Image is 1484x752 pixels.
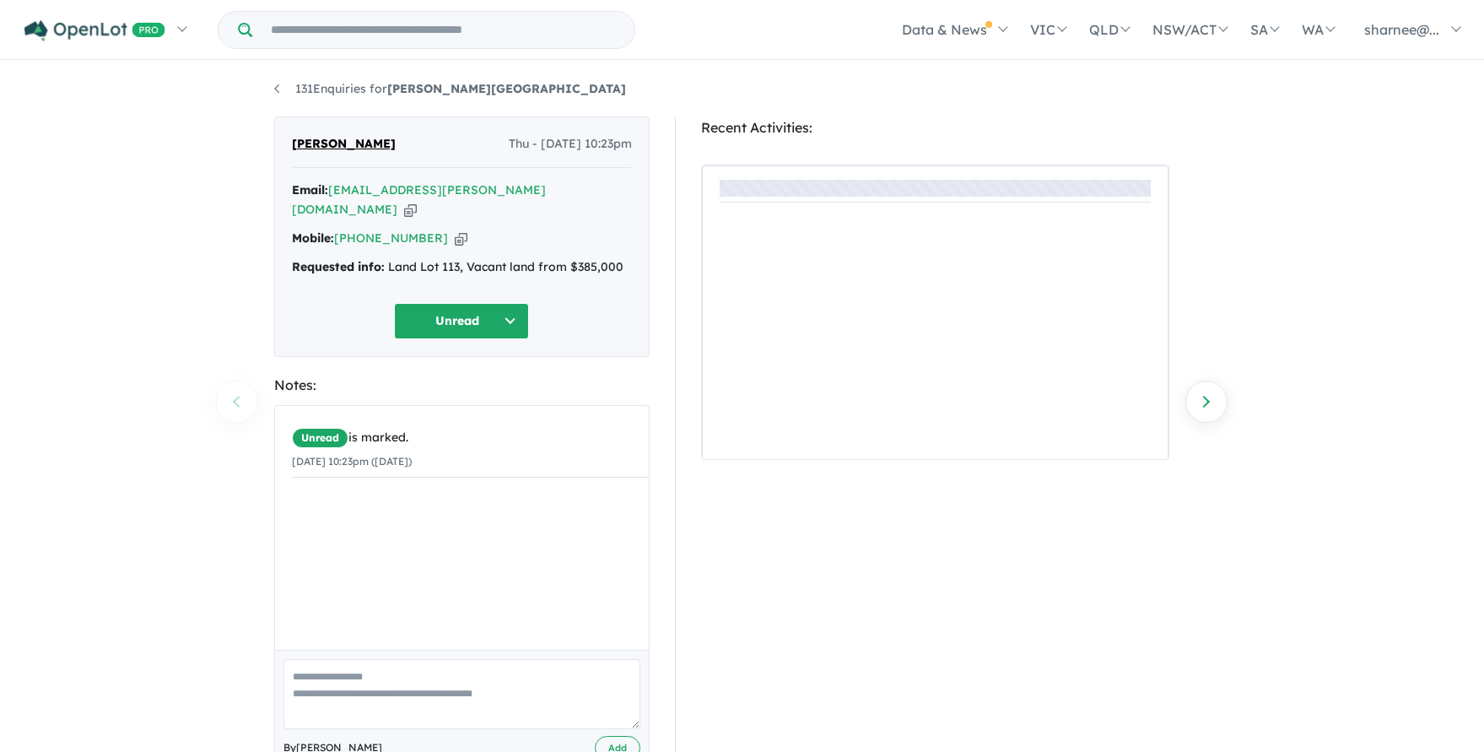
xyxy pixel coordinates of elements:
strong: Mobile: [292,230,334,246]
a: 131Enquiries for[PERSON_NAME][GEOGRAPHIC_DATA] [274,81,626,96]
strong: [PERSON_NAME][GEOGRAPHIC_DATA] [387,81,626,96]
span: sharnee@... [1364,21,1439,38]
small: [DATE] 10:23pm ([DATE]) [292,455,412,468]
input: Try estate name, suburb, builder or developer [256,12,631,48]
a: [EMAIL_ADDRESS][PERSON_NAME][DOMAIN_NAME] [292,182,546,218]
span: Unread [292,428,348,448]
div: Recent Activities: [701,116,1169,139]
strong: Email: [292,182,328,197]
div: is marked. [292,428,649,448]
div: Notes: [274,374,650,397]
img: Openlot PRO Logo White [24,20,165,41]
span: [PERSON_NAME] [292,134,396,154]
button: Unread [394,303,529,339]
div: Land Lot 113, Vacant land from $385,000 [292,257,632,278]
span: Thu - [DATE] 10:23pm [509,134,632,154]
a: [PHONE_NUMBER] [334,230,448,246]
nav: breadcrumb [274,79,1211,100]
button: Copy [404,201,417,219]
button: Copy [455,230,467,247]
strong: Requested info: [292,259,385,274]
